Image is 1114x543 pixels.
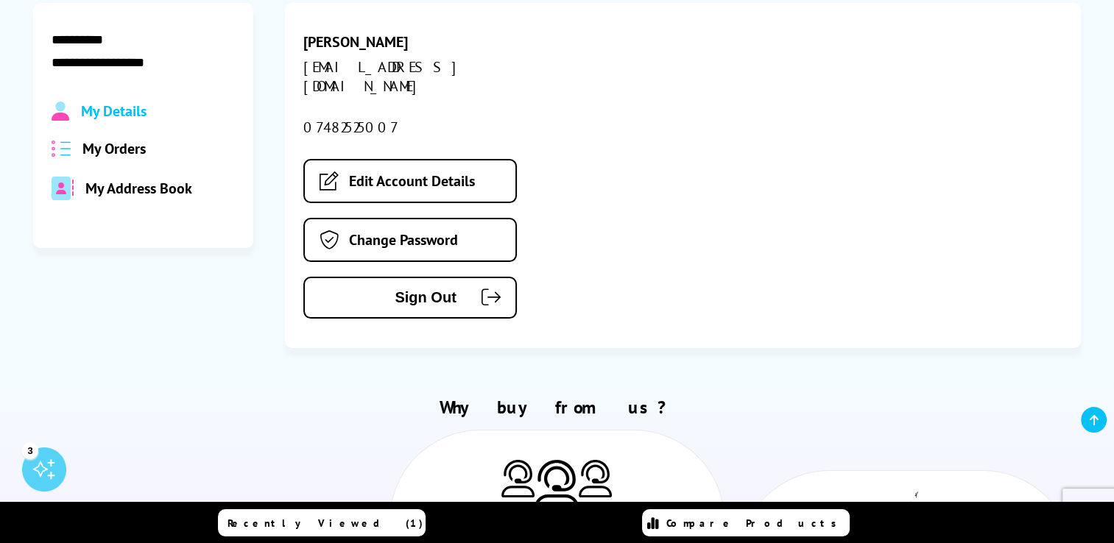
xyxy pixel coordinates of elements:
button: Sign Out [303,277,517,319]
span: Sign Out [327,289,456,306]
img: Printer Experts [535,460,579,511]
h2: Why buy from us? [33,396,1080,419]
span: My Details [81,102,147,121]
img: address-book-duotone-solid.svg [52,177,74,200]
div: 3 [22,442,38,458]
a: Change Password [303,218,517,262]
img: all-order.svg [52,141,71,157]
span: My Orders [82,139,146,158]
a: Recently Viewed (1) [218,509,426,536]
span: Compare Products [666,517,845,530]
div: [EMAIL_ADDRESS][DOMAIN_NAME] [303,57,554,96]
div: [PERSON_NAME] [303,32,554,52]
img: Profile.svg [52,102,68,121]
span: Recently Viewed (1) [228,517,423,530]
a: Edit Account Details [303,159,517,203]
img: Printer Experts [501,460,535,497]
div: 07482525007 [303,118,554,137]
img: Printer Experts [579,460,612,497]
a: Compare Products [642,509,850,536]
span: My Address Book [85,179,192,198]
